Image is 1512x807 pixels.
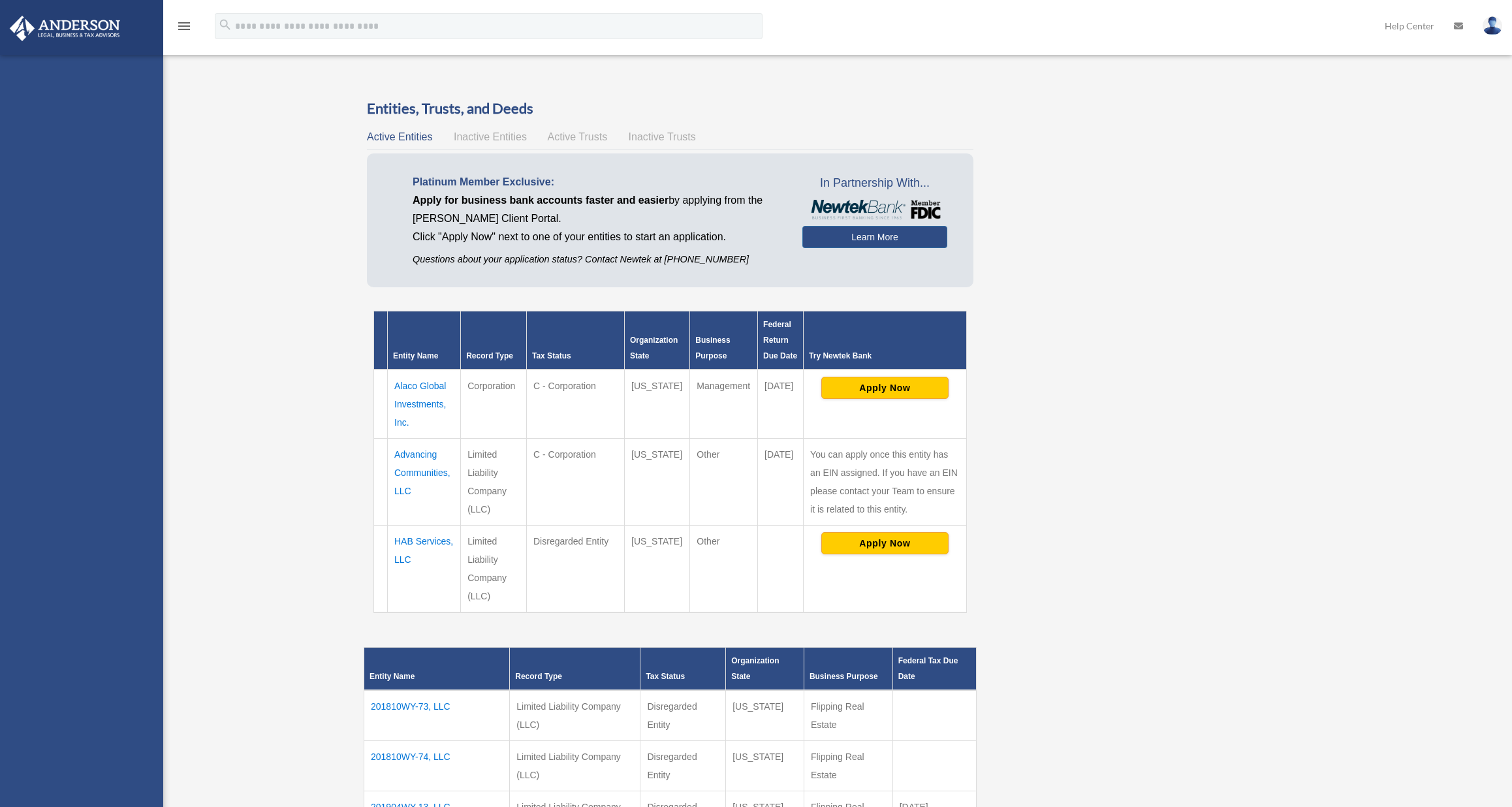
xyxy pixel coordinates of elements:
td: [US_STATE] [726,690,804,741]
span: Active Entities [367,131,432,142]
a: menu [176,23,192,34]
td: [DATE] [758,439,804,526]
th: Business Purpose [690,311,758,370]
th: Entity Name [388,311,461,370]
td: Limited Liability Company (LLC) [461,439,527,526]
th: Tax Status [527,311,625,370]
span: Inactive Trusts [629,131,696,142]
button: Apply Now [821,377,949,399]
th: Business Purpose [804,648,892,691]
td: Disregarded Entity [640,741,726,791]
td: Alaco Global Investments, Inc. [388,370,461,439]
td: Other [690,526,758,613]
th: Federal Return Due Date [758,311,804,370]
td: C - Corporation [527,439,625,526]
p: Click "Apply Now" next to one of your entities to start an application. [413,228,783,246]
td: [US_STATE] [625,439,690,526]
td: Disregarded Entity [527,526,625,613]
td: You can apply once this entity has an EIN assigned. If you have an EIN please contact your Team t... [804,439,967,526]
img: User Pic [1483,16,1502,35]
span: In Partnership With... [802,173,947,194]
td: [US_STATE] [625,370,690,439]
td: Flipping Real Estate [804,741,892,791]
td: 201810WY-73, LLC [364,690,510,741]
th: Organization State [726,648,804,691]
p: by applying from the [PERSON_NAME] Client Portal. [413,191,783,228]
td: [DATE] [758,370,804,439]
td: C - Corporation [527,370,625,439]
p: Platinum Member Exclusive: [413,173,783,191]
td: Limited Liability Company (LLC) [461,526,527,613]
td: Limited Liability Company (LLC) [510,741,640,791]
th: Record Type [510,648,640,691]
td: Advancing Communities, LLC [388,439,461,526]
i: search [218,18,232,32]
h3: Entities, Trusts, and Deeds [367,99,973,119]
button: Apply Now [821,532,949,554]
img: Anderson Advisors Platinum Portal [6,16,124,41]
th: Tax Status [640,648,726,691]
span: Apply for business bank accounts faster and easier [413,195,669,206]
a: Learn More [802,226,947,248]
td: Corporation [461,370,527,439]
td: Other [690,439,758,526]
td: 201810WY-74, LLC [364,741,510,791]
span: Inactive Entities [454,131,527,142]
i: menu [176,18,192,34]
td: Disregarded Entity [640,690,726,741]
span: Active Trusts [548,131,608,142]
td: Flipping Real Estate [804,690,892,741]
p: Questions about your application status? Contact Newtek at [PHONE_NUMBER] [413,251,783,268]
th: Entity Name [364,648,510,691]
div: Try Newtek Bank [809,348,961,364]
td: HAB Services, LLC [388,526,461,613]
th: Organization State [625,311,690,370]
th: Federal Tax Due Date [892,648,976,691]
td: [US_STATE] [625,526,690,613]
td: [US_STATE] [726,741,804,791]
th: Record Type [461,311,527,370]
td: Management [690,370,758,439]
td: Limited Liability Company (LLC) [510,690,640,741]
img: NewtekBankLogoSM.png [809,200,940,219]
